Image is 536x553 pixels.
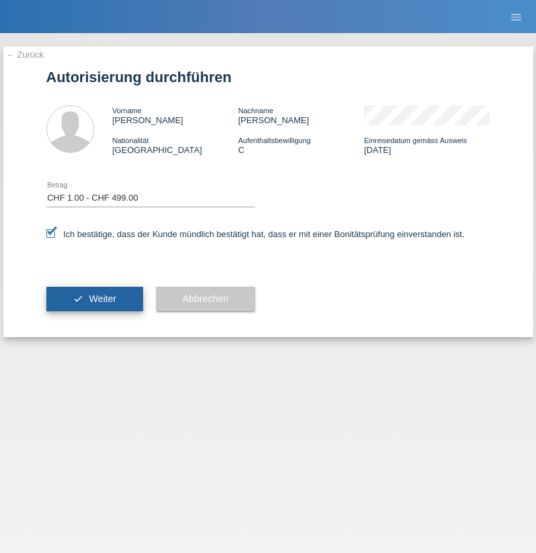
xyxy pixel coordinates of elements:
[364,136,466,144] span: Einreisedatum gemäss Ausweis
[113,135,239,155] div: [GEOGRAPHIC_DATA]
[89,293,116,304] span: Weiter
[509,11,523,24] i: menu
[156,287,255,312] button: Abbrechen
[364,135,490,155] div: [DATE]
[113,107,142,115] span: Vorname
[238,107,273,115] span: Nachname
[7,50,44,60] a: ← Zurück
[238,136,310,144] span: Aufenthaltsbewilligung
[113,136,149,144] span: Nationalität
[238,105,364,125] div: [PERSON_NAME]
[238,135,364,155] div: C
[46,69,490,85] h1: Autorisierung durchführen
[46,229,465,239] label: Ich bestätige, dass der Kunde mündlich bestätigt hat, dass er mit einer Bonitätsprüfung einversta...
[73,293,83,304] i: check
[113,105,239,125] div: [PERSON_NAME]
[46,287,143,312] button: check Weiter
[183,293,229,304] span: Abbrechen
[503,13,529,21] a: menu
